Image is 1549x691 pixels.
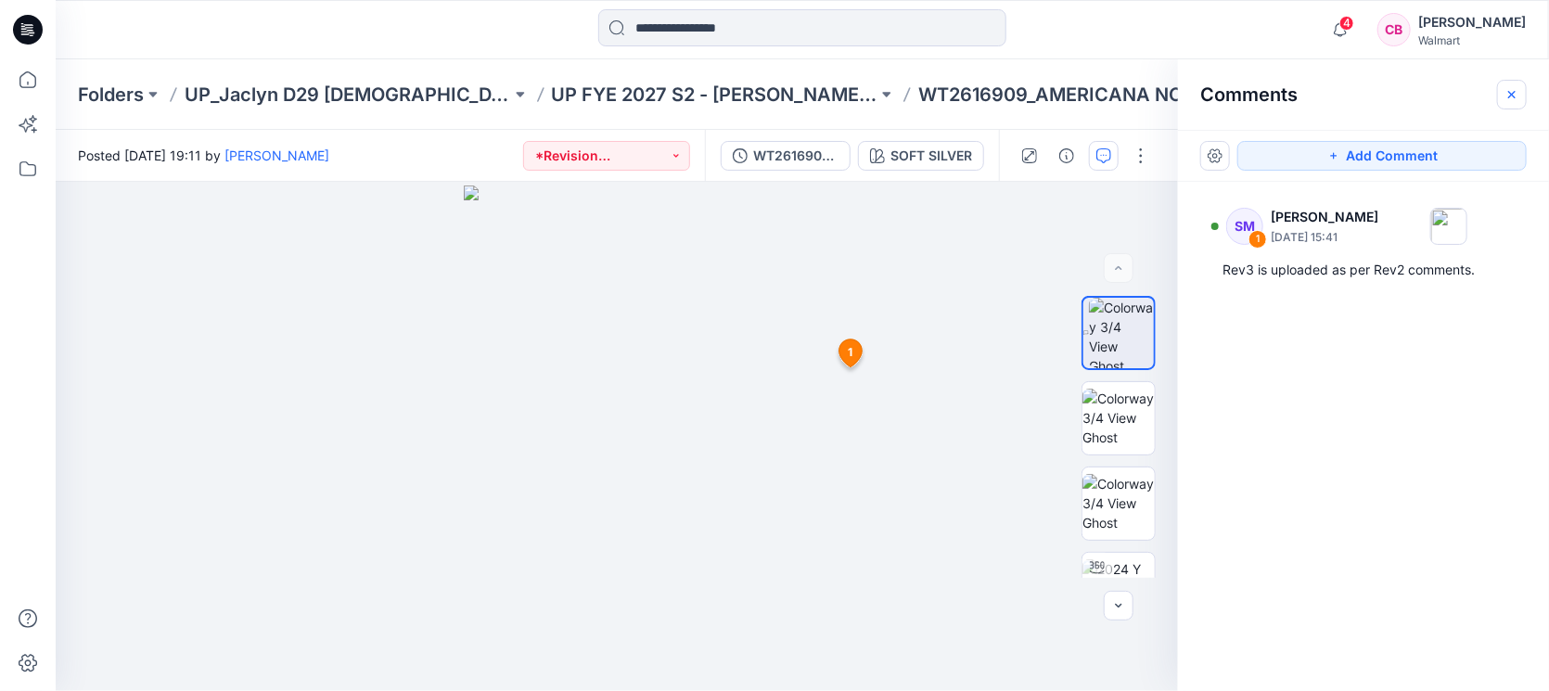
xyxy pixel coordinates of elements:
img: Colorway 3/4 View Ghost [1089,298,1154,368]
p: [PERSON_NAME] [1271,206,1378,228]
div: Rev3 is uploaded as per Rev2 comments. [1223,259,1504,281]
span: Posted [DATE] 19:11 by [78,146,329,165]
div: [PERSON_NAME] [1418,11,1526,33]
a: Folders [78,82,144,108]
button: SOFT SILVER [858,141,984,171]
a: UP_Jaclyn D29 [DEMOGRAPHIC_DATA] Sleep [185,82,511,108]
p: WT2616909_AMERICANA NOTCH SET [918,82,1245,108]
h2: Comments [1200,83,1298,106]
div: Walmart [1418,33,1526,47]
button: WT2616909_Rev 3_AMERICANA NOTCH SET [721,141,851,171]
div: 1 [1248,230,1267,249]
div: SM [1226,208,1263,245]
span: 4 [1339,16,1354,31]
div: SOFT SILVER [890,146,972,166]
img: Colorway 3/4 View Ghost [1082,474,1155,532]
a: [PERSON_NAME] [224,147,329,163]
button: Add Comment [1237,141,1527,171]
img: 2024 Y 130 TT w Avatar [1082,559,1155,618]
div: CB [1377,13,1411,46]
a: UP FYE 2027 S2 - [PERSON_NAME] D29 [DEMOGRAPHIC_DATA] Sleepwear [552,82,878,108]
img: Colorway 3/4 View Ghost [1082,389,1155,447]
button: Details [1052,141,1082,171]
p: [DATE] 15:41 [1271,228,1378,247]
div: WT2616909_Rev 3_AMERICANA NOTCH SET [753,146,839,166]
